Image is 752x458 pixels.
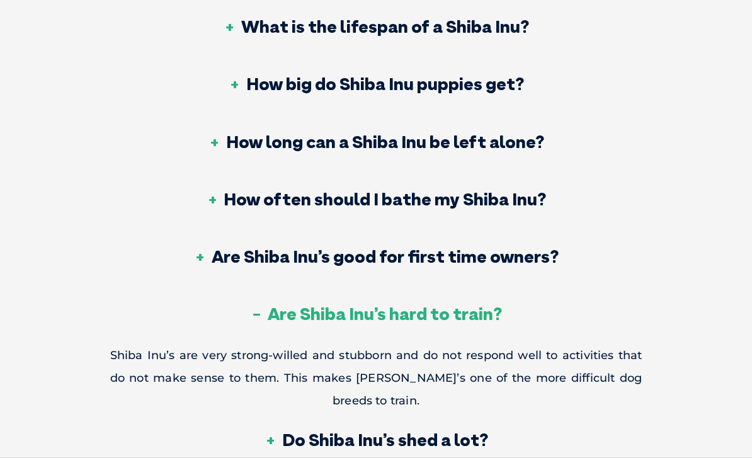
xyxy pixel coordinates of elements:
[110,345,642,413] p: Shiba Inu’s are very strong-willed and stubborn and do not respond well to activities that do not...
[265,432,488,449] h3: Do Shiba Inu’s shed a lot?
[194,248,559,266] h3: Are Shiba Inu’s good for first time owners?
[250,306,502,323] h3: Are Shiba Inu’s hard to train?
[206,191,546,209] h3: How often should I bathe my Shiba Inu?
[208,134,544,151] h3: How long can a Shiba Inu be left alone?
[229,76,524,93] h3: How big do Shiba Inu puppies get?
[224,18,529,36] h3: What is the lifespan of a Shiba Inu?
